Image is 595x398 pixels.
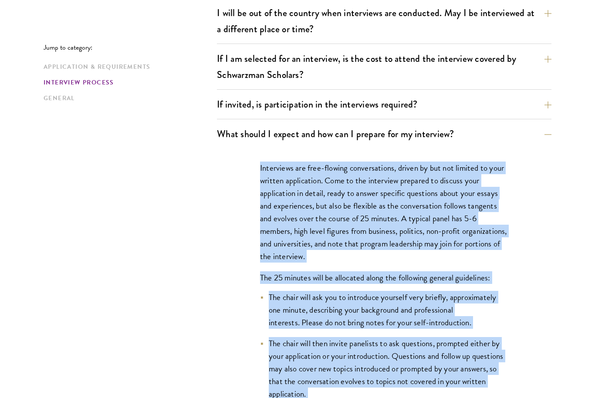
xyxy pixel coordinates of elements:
[44,94,212,103] a: General
[44,62,212,71] a: Application & Requirements
[260,162,508,263] p: Interviews are free-flowing conversations, driven by but not limited to your written application....
[217,49,551,84] button: If I am selected for an interview, is the cost to attend the interview covered by Schwarzman Scho...
[217,3,551,39] button: I will be out of the country when interviews are conducted. May I be interviewed at a different p...
[44,78,212,87] a: Interview Process
[44,44,217,51] p: Jump to category:
[217,124,551,144] button: What should I expect and how can I prepare for my interview?
[217,94,551,114] button: If invited, is participation in the interviews required?
[260,291,508,329] li: The chair will ask you to introduce yourself very briefly, approximately one minute, describing y...
[260,271,508,284] p: The 25 minutes will be allocated along the following general guidelines:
